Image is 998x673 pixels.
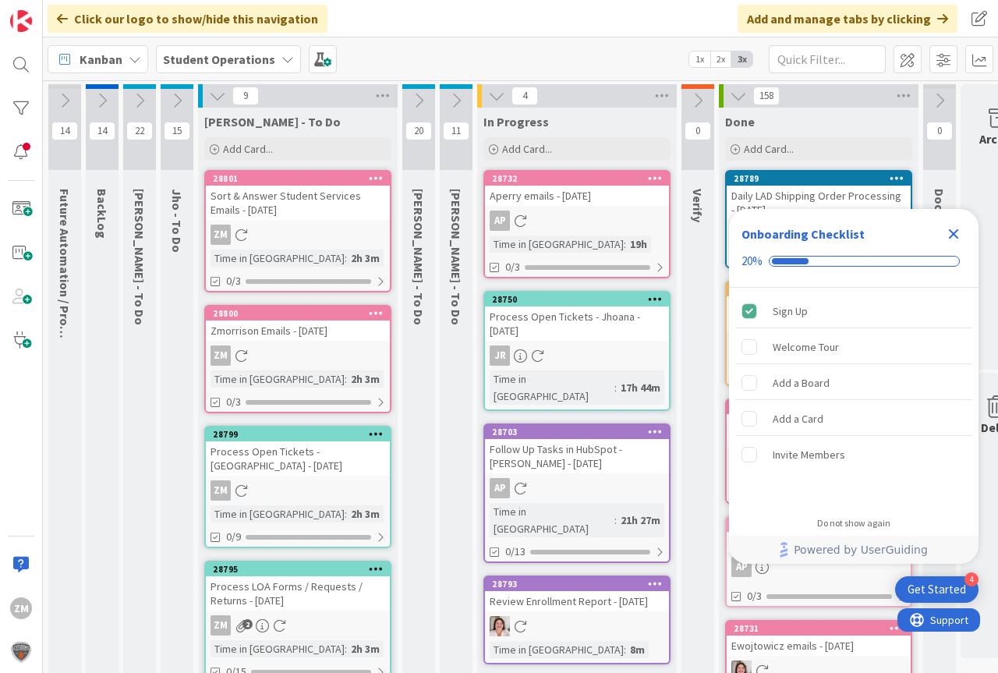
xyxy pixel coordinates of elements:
[727,622,911,656] div: 28731Ewojtowicz emails - [DATE]
[483,291,671,411] a: 28750Process Open Tickets - Jhoana - [DATE]JRTime in [GEOGRAPHIC_DATA]:17h 44m
[729,288,979,507] div: Checklist items
[10,641,32,663] img: avatar
[734,173,911,184] div: 28789
[741,225,865,243] div: Onboarding Checklist
[411,189,426,325] span: Eric - To Do
[206,441,390,476] div: Process Open Tickets - [GEOGRAPHIC_DATA] - [DATE]
[483,114,549,129] span: In Progress
[347,250,384,267] div: 2h 3m
[727,414,911,448] div: Sort & Answer Student Services Email - [DATE]
[725,398,912,504] a: 28737Sort & Answer Student Services Email - [DATE]EW0/3
[492,294,669,305] div: 28750
[405,122,432,140] span: 20
[57,189,73,401] span: Future Automation / Process Building
[206,562,390,611] div: 28795Process LOA Forms / Requests / Returns - [DATE]
[932,189,947,254] span: Documents
[511,87,538,105] span: 4
[727,186,911,220] div: Daily LAD Shipping Order Processing - [DATE]
[727,636,911,656] div: Ewojtowicz emails - [DATE]
[689,51,710,67] span: 1x
[624,236,626,253] span: :
[204,305,391,413] a: 28800Zmorrison Emails - [DATE]ZMTime in [GEOGRAPHIC_DATA]:2h 3m0/3
[211,345,231,366] div: ZM
[773,338,839,356] div: Welcome Tour
[211,615,231,636] div: ZM
[347,505,384,522] div: 2h 3m
[727,282,911,296] div: 28745
[80,50,122,69] span: Kanban
[213,564,390,575] div: 28795
[941,221,966,246] div: Close Checklist
[448,189,464,325] span: Amanda - To Do
[206,225,390,245] div: ZM
[492,173,669,184] div: 28732
[794,540,928,559] span: Powered by UserGuiding
[485,591,669,611] div: Review Enrollment Report - [DATE]
[614,379,617,396] span: :
[485,211,669,231] div: AP
[895,576,979,603] div: Open Get Started checklist, remaining modules: 4
[773,302,808,321] div: Sign Up
[690,189,706,222] span: Verify
[483,576,671,664] a: 28793Review Enrollment Report - [DATE]EWTime in [GEOGRAPHIC_DATA]:8m
[206,172,390,186] div: 28801
[485,478,669,498] div: AP
[10,597,32,619] div: ZM
[206,306,390,321] div: 28800
[727,400,911,448] div: 28737Sort & Answer Student Services Email - [DATE]
[211,480,231,501] div: ZM
[163,51,275,67] b: Student Operations
[126,122,153,140] span: 22
[48,5,327,33] div: Click our logo to show/hide this navigation
[51,122,78,140] span: 14
[211,250,345,267] div: Time in [GEOGRAPHIC_DATA]
[725,516,912,607] a: 28768Student Services Phone CallAP0/3
[727,518,911,552] div: 28768Student Services Phone Call
[614,512,617,529] span: :
[626,236,651,253] div: 19h
[741,254,966,268] div: Checklist progress: 20%
[725,281,912,386] a: 28745Process Job Corps Graduates - [DATE]JR36/36
[490,478,510,498] div: AP
[744,142,794,156] span: Add Card...
[94,189,110,239] span: BackLog
[485,616,669,636] div: EW
[485,172,669,186] div: 28732
[226,394,241,410] span: 0/3
[731,51,752,67] span: 3x
[206,427,390,476] div: 28799Process Open Tickets - [GEOGRAPHIC_DATA] - [DATE]
[485,345,669,366] div: JR
[206,172,390,220] div: 28801Sort & Answer Student Services Emails - [DATE]
[206,186,390,220] div: Sort & Answer Student Services Emails - [DATE]
[232,87,259,105] span: 9
[964,572,979,586] div: 4
[725,114,755,129] span: Done
[505,259,520,275] span: 0/3
[483,423,671,563] a: 28703Follow Up Tasks in HubSpot - [PERSON_NAME] - [DATE]APTime in [GEOGRAPHIC_DATA]:21h 27m0/13
[773,374,830,392] div: Add a Board
[737,536,971,564] a: Powered by UserGuiding
[213,429,390,440] div: 28799
[490,345,510,366] div: JR
[710,51,731,67] span: 2x
[206,321,390,341] div: Zmorrison Emails - [DATE]
[485,439,669,473] div: Follow Up Tasks in HubSpot - [PERSON_NAME] - [DATE]
[735,366,972,400] div: Add a Board is incomplete.
[483,170,671,278] a: 28732Aperry emails - [DATE]APTime in [GEOGRAPHIC_DATA]:19h0/3
[485,425,669,439] div: 28703
[485,186,669,206] div: Aperry emails - [DATE]
[735,330,972,364] div: Welcome Tour is incomplete.
[727,282,911,331] div: 28745Process Job Corps Graduates - [DATE]
[741,254,763,268] div: 20%
[206,562,390,576] div: 28795
[206,480,390,501] div: ZM
[490,641,624,658] div: Time in [GEOGRAPHIC_DATA]
[769,45,886,73] input: Quick Filter...
[727,532,911,552] div: Student Services Phone Call
[773,445,845,464] div: Invite Members
[908,582,966,597] div: Get Started
[735,402,972,436] div: Add a Card is incomplete.
[492,427,669,437] div: 28703
[204,426,391,548] a: 28799Process Open Tickets - [GEOGRAPHIC_DATA] - [DATE]ZMTime in [GEOGRAPHIC_DATA]:2h 3m0/9
[485,172,669,206] div: 28732Aperry emails - [DATE]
